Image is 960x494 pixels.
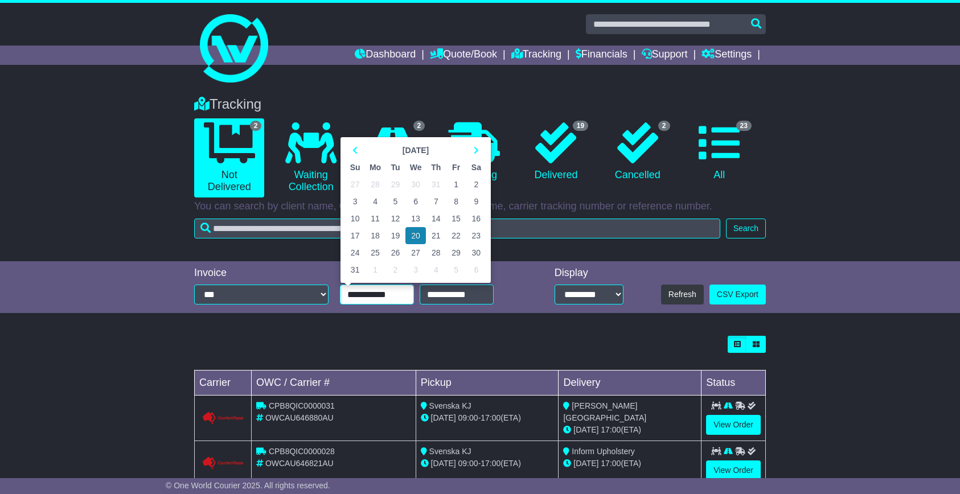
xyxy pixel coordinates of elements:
[195,370,252,396] td: Carrier
[385,261,405,278] td: 2
[466,261,486,278] td: 6
[446,210,466,227] td: 15
[365,142,466,159] th: Select Month
[446,261,466,278] td: 5
[726,219,766,238] button: Search
[661,285,704,304] button: Refresh
[573,121,588,131] span: 19
[426,244,446,261] td: 28
[429,401,471,410] span: Svenska KJ
[385,176,405,193] td: 29
[405,159,426,176] th: We
[701,370,766,396] td: Status
[385,227,405,244] td: 19
[252,370,416,396] td: OWC / Carrier #
[458,459,478,468] span: 09:00
[430,46,497,65] a: Quote/Book
[269,447,335,456] span: CPB8QIC0000028
[446,176,466,193] td: 1
[521,118,591,186] a: 19 Delivered
[166,481,330,490] span: © One World Courier 2025. All rights reserved.
[405,261,426,278] td: 3
[385,244,405,261] td: 26
[385,210,405,227] td: 12
[345,227,365,244] td: 17
[188,96,772,113] div: Tracking
[345,176,365,193] td: 27
[194,267,329,279] div: Invoice
[573,459,598,468] span: [DATE]
[345,193,365,210] td: 3
[431,413,456,422] span: [DATE]
[573,425,598,434] span: [DATE]
[709,285,766,304] a: CSV Export
[706,460,761,480] a: View Order
[194,200,766,213] p: You can search by client name, OWC tracking number, carrier name, carrier tracking number or refe...
[601,425,621,434] span: 17:00
[365,193,385,210] td: 4
[466,210,486,227] td: 16
[684,118,754,186] a: 23 All
[576,46,627,65] a: Financials
[563,401,646,422] span: [PERSON_NAME] [GEOGRAPHIC_DATA]
[202,411,244,425] img: GetCarrierServiceLogo
[563,458,696,470] div: (ETA)
[365,159,385,176] th: Mo
[426,261,446,278] td: 4
[426,227,446,244] td: 21
[345,159,365,176] th: Su
[269,401,335,410] span: CPB8QIC0000031
[426,210,446,227] td: 14
[358,118,428,186] a: 2 In Transit
[365,244,385,261] td: 25
[385,159,405,176] th: Tu
[202,456,244,470] img: GetCarrierServiceLogo
[365,261,385,278] td: 1
[601,459,621,468] span: 17:00
[405,227,426,244] td: 20
[345,210,365,227] td: 10
[429,447,471,456] span: Svenska KJ
[385,193,405,210] td: 5
[421,412,554,424] div: - (ETA)
[446,193,466,210] td: 8
[405,193,426,210] td: 6
[563,424,696,436] div: (ETA)
[446,244,466,261] td: 29
[405,176,426,193] td: 30
[405,244,426,261] td: 27
[365,227,385,244] td: 18
[416,370,559,396] td: Pickup
[466,193,486,210] td: 9
[421,458,554,470] div: - (ETA)
[466,176,486,193] td: 2
[458,413,478,422] span: 09:00
[431,459,456,468] span: [DATE]
[250,121,262,131] span: 2
[572,447,634,456] span: Inform Upholstery
[345,244,365,261] td: 24
[736,121,752,131] span: 23
[466,159,486,176] th: Sa
[481,459,500,468] span: 17:00
[701,46,752,65] a: Settings
[446,227,466,244] td: 22
[276,118,346,197] a: Waiting Collection
[194,118,264,197] a: 2 Not Delivered
[555,267,624,279] div: Display
[511,46,561,65] a: Tracking
[345,261,365,278] td: 31
[706,415,761,435] a: View Order
[365,176,385,193] td: 28
[413,121,425,131] span: 2
[466,227,486,244] td: 23
[426,193,446,210] td: 7
[466,244,486,261] td: 30
[365,210,385,227] td: 11
[405,210,426,227] td: 13
[439,118,509,186] a: Delivering
[559,370,701,396] td: Delivery
[446,159,466,176] th: Fr
[265,459,334,468] span: OWCAU646821AU
[602,118,672,186] a: 2 Cancelled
